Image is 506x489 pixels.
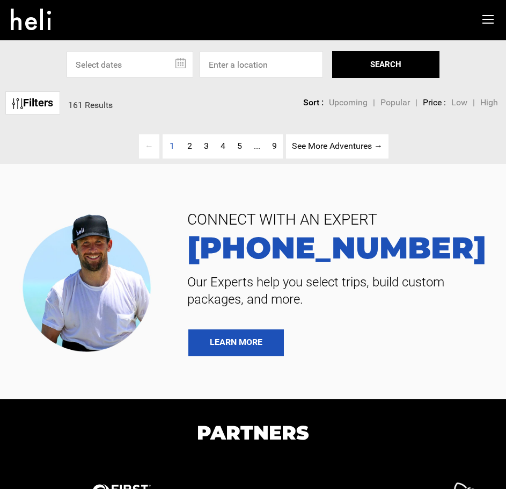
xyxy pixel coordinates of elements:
[179,233,490,263] a: [PHONE_NUMBER]
[179,207,490,233] span: CONNECT WITH AN EXPERT
[5,91,60,114] a: Filters
[423,97,446,109] li: Price :
[373,97,375,109] li: |
[200,51,323,78] input: Enter a location
[237,141,242,151] span: 5
[204,141,209,151] span: 3
[473,97,475,109] li: |
[272,141,277,151] span: 9
[164,134,180,159] span: 1
[118,134,388,159] ul: Pagination
[179,274,490,308] span: Our Experts help you select trips, build custom packages, and more.
[16,207,163,356] img: contact our team
[188,329,284,356] a: LEARN MORE
[221,141,225,151] span: 4
[139,134,159,159] span: ←
[67,51,193,78] input: Select dates
[451,97,467,107] span: Low
[286,134,388,159] a: See More Adventures → page
[415,97,417,109] li: |
[12,98,23,109] img: btn-icon.svg
[254,141,260,151] span: ...
[329,97,368,107] span: Upcoming
[187,141,192,151] span: 2
[332,51,439,78] button: SEARCH
[380,97,410,107] span: Popular
[303,97,324,109] li: Sort :
[480,97,498,107] span: High
[68,100,113,110] span: 161 Results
